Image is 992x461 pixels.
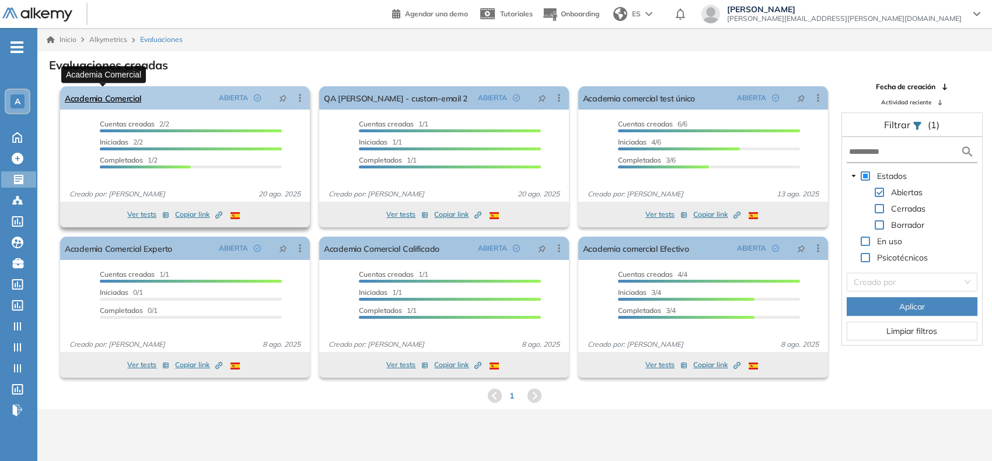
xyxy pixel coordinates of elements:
[100,156,143,164] span: Completados
[100,306,143,315] span: Completados
[219,243,248,254] span: ABIERTA
[434,360,481,370] span: Copiar link
[509,390,514,402] span: 1
[645,12,652,16] img: arrow
[324,189,429,199] span: Creado por: [PERSON_NAME]
[877,171,907,181] span: Estados
[877,236,902,247] span: En uso
[254,94,261,101] span: check-circle
[100,119,169,128] span: 2/2
[891,203,925,214] span: Cerradas
[100,156,158,164] span: 1/2
[175,209,222,220] span: Copiar link
[100,288,128,297] span: Iniciadas
[15,97,20,106] span: A
[175,360,222,370] span: Copiar link
[618,138,647,146] span: Iniciadas
[100,138,143,146] span: 2/2
[47,34,76,45] a: Inicio
[359,156,402,164] span: Completados
[886,325,937,337] span: Limpiar filtros
[65,189,170,199] span: Creado por: [PERSON_NAME]
[727,5,962,14] span: [PERSON_NAME]
[359,138,387,146] span: Iniciadas
[405,9,468,18] span: Agendar una demo
[583,86,695,110] a: Academia comercial test único
[693,207,740,221] button: Copiar link
[65,237,172,260] a: Academia Comercial Experto
[776,339,823,350] span: 8 ago. 2025
[230,212,240,219] img: ESP
[513,94,520,101] span: check-circle
[772,189,823,199] span: 13 ago. 2025
[693,358,740,372] button: Copiar link
[618,306,676,315] span: 3/4
[889,202,928,216] span: Cerradas
[737,243,766,254] span: ABIERTA
[632,9,641,19] span: ES
[270,89,296,107] button: pushpin
[797,244,805,253] span: pushpin
[529,239,555,258] button: pushpin
[359,288,387,297] span: Iniciadas
[490,363,499,369] img: ESP
[359,119,428,128] span: 1/1
[230,363,240,369] img: ESP
[960,145,974,159] img: search icon
[727,14,962,23] span: [PERSON_NAME][EMAIL_ADDRESS][PERSON_NAME][DOMAIN_NAME]
[2,8,72,22] img: Logo
[797,93,805,103] span: pushpin
[100,288,143,297] span: 0/1
[749,363,758,369] img: ESP
[538,93,546,103] span: pushpin
[359,270,414,279] span: Cuentas creadas
[561,9,599,18] span: Onboarding
[875,251,930,265] span: Psicotécnicos
[49,58,168,72] h3: Evaluaciones creadas
[884,119,913,131] span: Filtrar
[127,207,169,221] button: Ver tests
[618,270,673,279] span: Cuentas creadas
[175,207,222,221] button: Copiar link
[478,93,507,103] span: ABIERTA
[645,358,687,372] button: Ver tests
[359,270,428,279] span: 1/1
[490,212,499,219] img: ESP
[788,89,814,107] button: pushpin
[583,339,688,350] span: Creado por: [PERSON_NAME]
[618,288,647,297] span: Iniciadas
[386,207,428,221] button: Ver tests
[324,237,439,260] a: Academia Comercial Calificado
[270,239,296,258] button: pushpin
[127,358,169,372] button: Ver tests
[254,245,261,252] span: check-circle
[788,239,814,258] button: pushpin
[392,6,468,20] a: Agendar una demo
[847,322,977,340] button: Limpiar filtros
[89,35,127,44] span: Alkymetrics
[618,270,687,279] span: 4/4
[434,358,481,372] button: Copiar link
[258,339,305,350] span: 8 ago. 2025
[100,270,169,279] span: 1/1
[100,138,128,146] span: Iniciadas
[891,220,924,230] span: Borrador
[618,119,673,128] span: Cuentas creadas
[693,360,740,370] span: Copiar link
[517,339,564,350] span: 8 ago. 2025
[891,187,923,198] span: Abiertas
[749,212,758,219] img: ESP
[324,339,429,350] span: Creado por: [PERSON_NAME]
[359,156,417,164] span: 1/1
[889,218,927,232] span: Borrador
[359,138,402,146] span: 1/1
[478,243,507,254] span: ABIERTA
[737,93,766,103] span: ABIERTA
[61,66,146,83] div: Academia Comercial
[618,119,687,128] span: 6/6
[359,306,417,315] span: 1/1
[279,93,287,103] span: pushpin
[851,173,857,179] span: caret-down
[359,119,414,128] span: Cuentas creadas
[847,297,977,316] button: Aplicar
